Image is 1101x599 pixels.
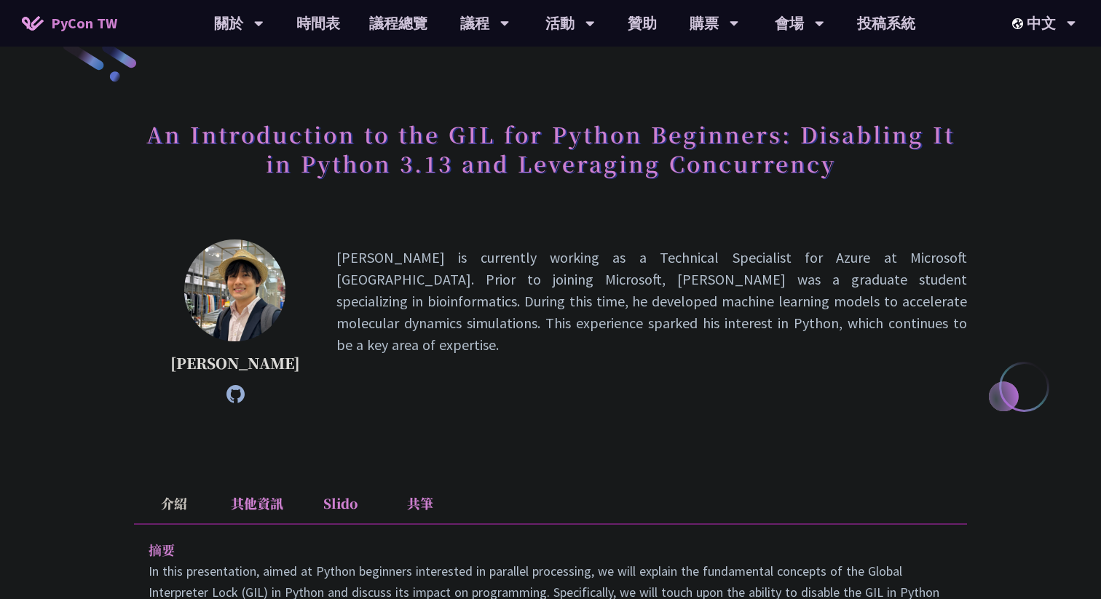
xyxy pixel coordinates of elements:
img: Yu Saito [184,239,285,341]
li: 其他資訊 [214,483,300,523]
a: PyCon TW [7,5,132,41]
li: 介紹 [134,483,214,523]
li: Slido [300,483,380,523]
img: Home icon of PyCon TW 2025 [22,16,44,31]
span: PyCon TW [51,12,117,34]
p: [PERSON_NAME] is currently working as a Technical Specialist for Azure at Microsoft [GEOGRAPHIC_D... [336,247,967,396]
p: [PERSON_NAME] [170,352,300,374]
p: 摘要 [149,539,923,560]
img: Locale Icon [1012,18,1027,29]
h1: An Introduction to the GIL for Python Beginners: Disabling It in Python 3.13 and Leveraging Concu... [134,112,967,185]
li: 共筆 [380,483,460,523]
